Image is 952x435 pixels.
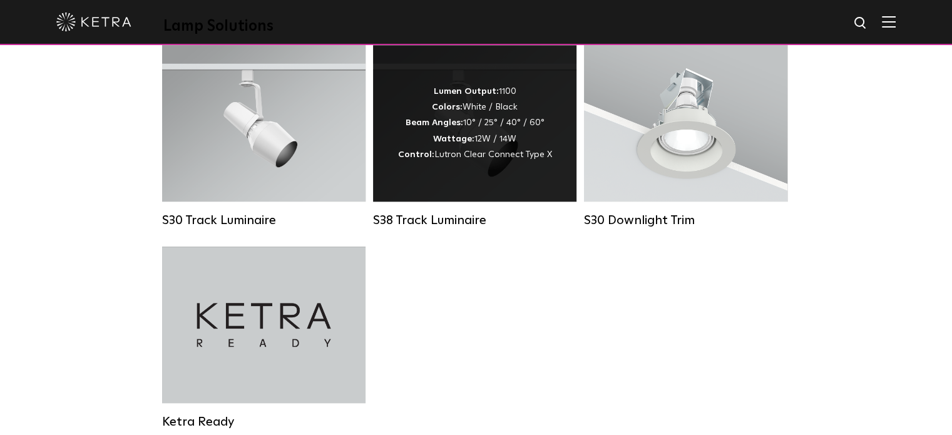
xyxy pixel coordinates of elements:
img: ketra-logo-2019-white [56,13,131,31]
div: S30 Downlight Trim [584,213,787,228]
a: Ketra Ready Ketra Ready [162,247,366,429]
div: S30 Track Luminaire [162,213,366,228]
strong: Lumen Output: [434,87,499,96]
a: S38 Track Luminaire Lumen Output:1100Colors:White / BlackBeam Angles:10° / 25° / 40° / 60°Wattage... [373,45,576,228]
img: Hamburger%20Nav.svg [882,16,896,28]
strong: Beam Angles: [406,118,463,127]
strong: Colors: [432,103,463,111]
a: S30 Downlight Trim S30 Downlight Trim [584,45,787,228]
div: Ketra Ready [162,414,366,429]
strong: Wattage: [433,135,474,143]
div: S38 Track Luminaire [373,213,576,228]
strong: Control: [398,150,434,159]
a: S30 Track Luminaire Lumen Output:1100Colors:White / BlackBeam Angles:15° / 25° / 40° / 60° / 90°W... [162,45,366,228]
span: Lutron Clear Connect Type X [434,150,552,159]
div: 1100 White / Black 10° / 25° / 40° / 60° 12W / 14W [398,84,552,163]
img: search icon [853,16,869,31]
